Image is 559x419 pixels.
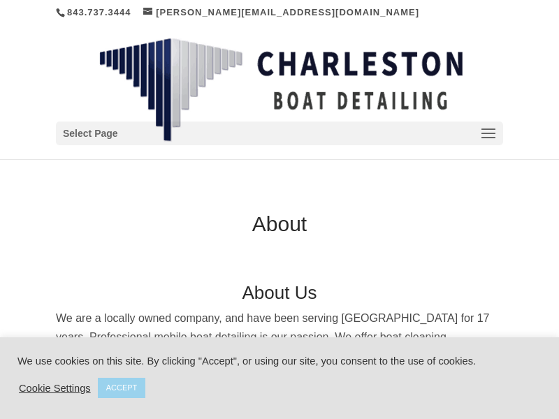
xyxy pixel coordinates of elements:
p: We are a locally owned company, and have been serving [GEOGRAPHIC_DATA] for 17 years. Professiona... [56,309,503,404]
img: Charleston Boat Detailing [99,38,463,142]
h1: About [56,214,503,242]
div: We use cookies on this site. By clicking "Accept", or using our site, you consent to the use of c... [17,355,542,367]
a: Cookie Settings [19,382,91,395]
a: 843.737.3444 [67,7,131,17]
a: ACCEPT [98,378,146,398]
a: [PERSON_NAME][EMAIL_ADDRESS][DOMAIN_NAME] [143,7,419,17]
h2: About Us [56,284,503,309]
span: Select Page [63,126,118,142]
